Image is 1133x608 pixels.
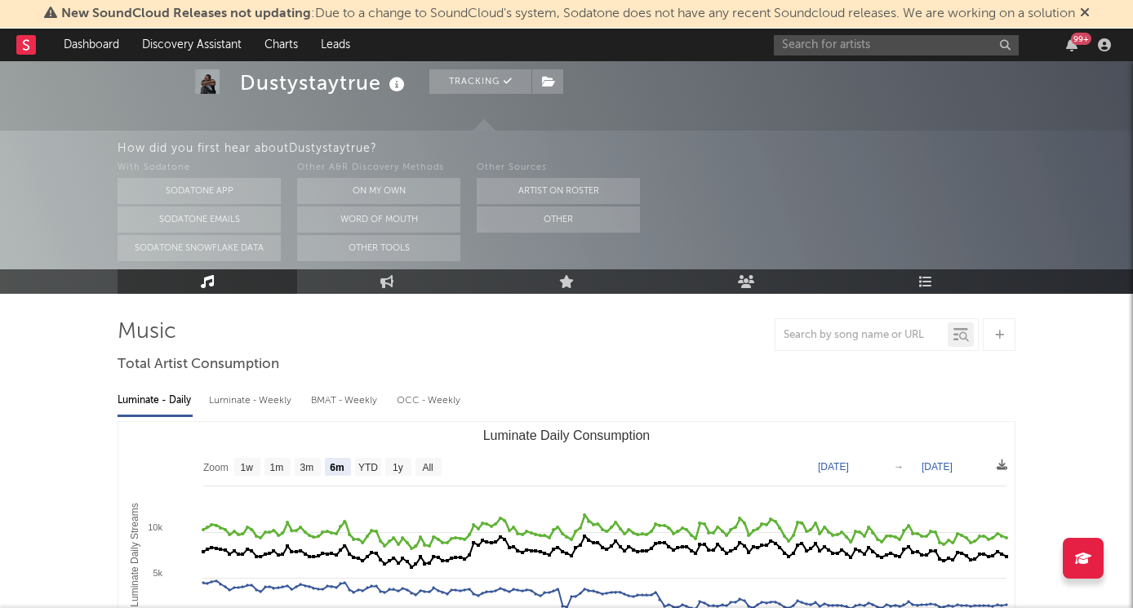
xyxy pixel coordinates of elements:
input: Search by song name or URL [775,329,948,342]
div: Dustystaytrue [240,69,409,96]
button: Sodatone App [118,178,281,204]
text: [DATE] [922,461,953,473]
text: [DATE] [818,461,849,473]
span: Total Artist Consumption [118,355,279,375]
button: On My Own [297,178,460,204]
div: With Sodatone [118,158,281,178]
div: OCC - Weekly [397,387,462,415]
div: Luminate - Daily [118,387,193,415]
span: New SoundCloud Releases not updating [61,7,311,20]
button: Other [477,206,640,233]
text: 3m [300,462,314,473]
button: Sodatone Snowflake Data [118,235,281,261]
a: Discovery Assistant [131,29,253,61]
text: YTD [358,462,378,473]
a: Dashboard [52,29,131,61]
div: 99 + [1071,33,1091,45]
a: Charts [253,29,309,61]
button: Other Tools [297,235,460,261]
div: BMAT - Weekly [311,387,380,415]
div: Other A&R Discovery Methods [297,158,460,178]
text: 6m [330,462,344,473]
text: → [894,461,904,473]
a: Leads [309,29,362,61]
text: Luminate Daily Consumption [483,428,651,442]
div: Other Sources [477,158,640,178]
button: Artist on Roster [477,178,640,204]
div: Luminate - Weekly [209,387,295,415]
text: Zoom [203,462,229,473]
span: Dismiss [1080,7,1090,20]
input: Search for artists [774,35,1019,55]
text: 1y [393,462,403,473]
text: 1w [241,462,254,473]
button: Word Of Mouth [297,206,460,233]
text: 10k [148,522,162,532]
text: Luminate Daily Streams [129,503,140,606]
span: : Due to a change to SoundCloud's system, Sodatone does not have any recent Soundcloud releases. ... [61,7,1075,20]
text: 1m [270,462,284,473]
button: 99+ [1066,38,1077,51]
div: How did you first hear about Dustystaytrue ? [118,139,1133,158]
text: 5k [153,568,162,578]
text: All [422,462,433,473]
button: Tracking [429,69,531,94]
button: Sodatone Emails [118,206,281,233]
